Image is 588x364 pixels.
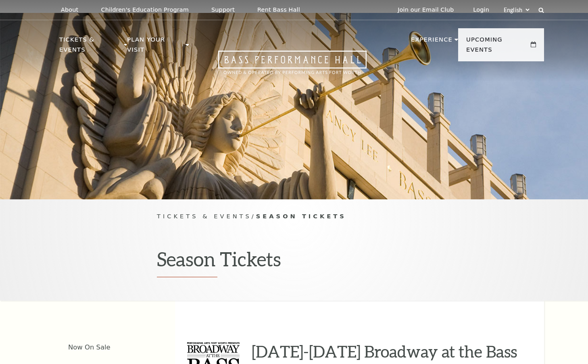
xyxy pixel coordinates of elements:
[466,35,529,59] p: Upcoming Events
[411,35,452,49] p: Experience
[157,211,431,222] p: /
[256,213,346,220] span: Season Tickets
[61,6,78,13] p: About
[101,6,189,13] p: Children's Education Program
[157,213,252,220] span: Tickets & Events
[157,247,431,277] h1: Season Tickets
[68,343,111,351] a: Now On Sale
[127,35,183,59] p: Plan Your Visit
[59,35,122,59] p: Tickets & Events
[257,6,300,13] p: Rent Bass Hall
[502,6,531,14] select: Select:
[211,6,235,13] p: Support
